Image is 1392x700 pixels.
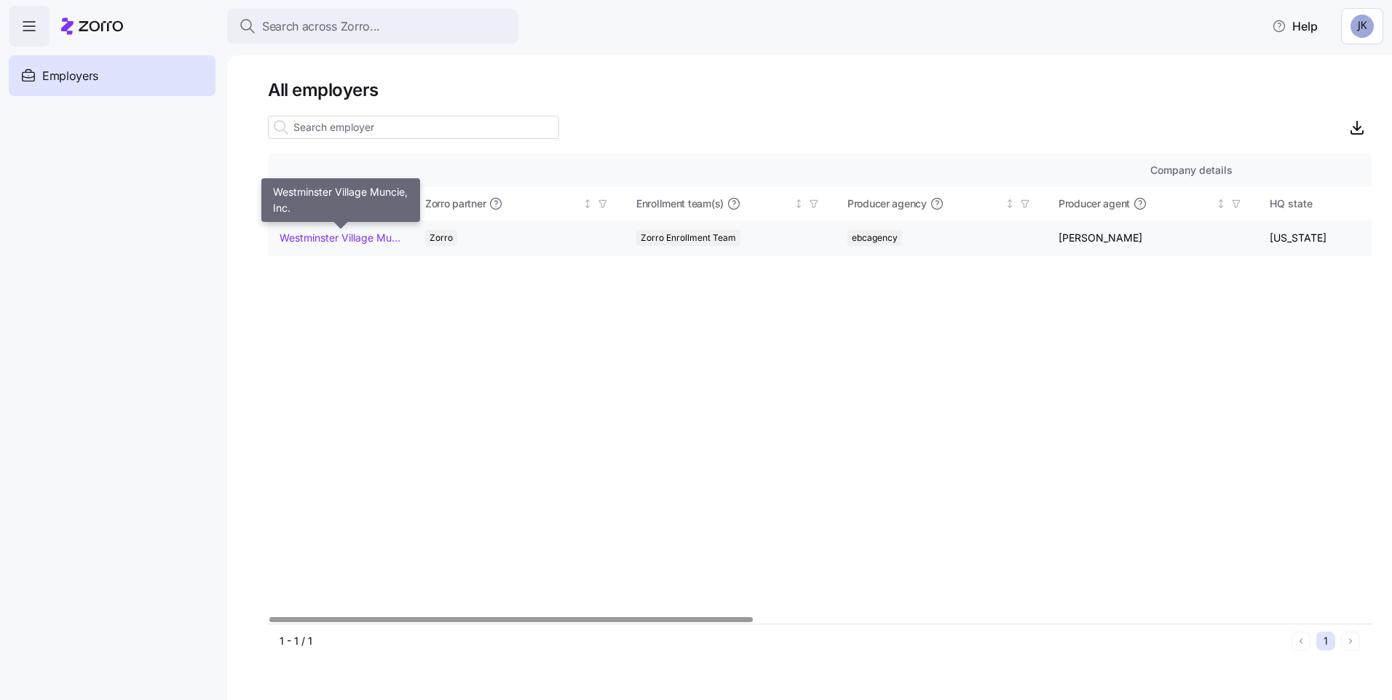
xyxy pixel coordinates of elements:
div: Not sorted [1216,199,1226,209]
button: Search across Zorro... [227,9,518,44]
span: Enrollment team(s) [636,196,724,211]
span: Zorro Enrollment Team [641,230,736,246]
span: Zorro [430,230,453,246]
span: Producer agency [847,196,927,211]
div: Not sorted [794,199,804,209]
th: Company nameSorted ascending [268,187,414,220]
td: [PERSON_NAME] [1047,220,1258,256]
th: Enrollment team(s)Not sorted [625,187,836,220]
div: Not sorted [1005,199,1015,209]
button: Help [1260,12,1329,41]
span: Employers [42,67,98,85]
h1: All employers [268,79,1372,101]
div: 1 - 1 / 1 [280,634,1286,648]
div: Company name [280,196,387,212]
a: Employers [9,55,215,96]
img: 7d0362b03f0bb0b30f1823c9f32aa4f3 [1351,15,1374,38]
button: Next page [1341,632,1360,651]
input: Search employer [268,116,559,139]
th: Producer agentNot sorted [1047,187,1258,220]
th: Zorro partnerNot sorted [414,187,625,220]
span: Help [1272,17,1318,35]
span: ebcagency [852,230,898,246]
button: 1 [1316,632,1335,651]
div: Sorted ascending [389,199,400,209]
span: Search across Zorro... [262,17,380,36]
span: Producer agent [1059,196,1130,211]
th: Producer agencyNot sorted [836,187,1047,220]
div: Not sorted [582,199,593,209]
a: Westminster Village Muncie, Inc. [280,231,401,245]
button: Previous page [1292,632,1310,651]
span: Zorro partner [425,196,486,211]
